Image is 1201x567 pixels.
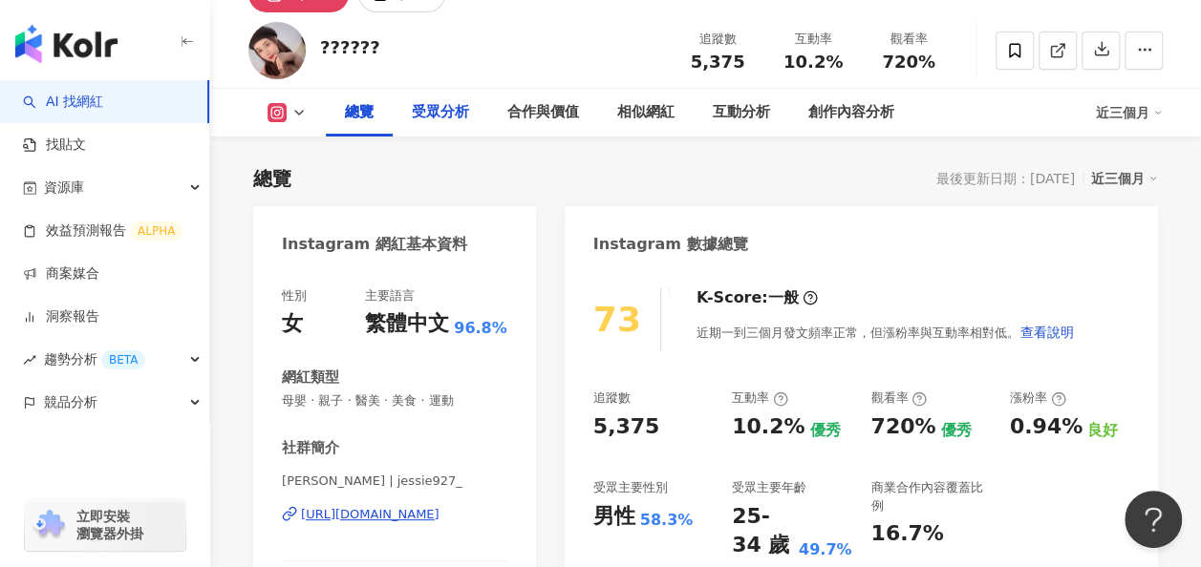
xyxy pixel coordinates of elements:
a: 效益預測報告ALPHA [23,221,182,241]
div: 男性 [593,502,635,532]
div: 受眾主要年齡 [732,479,806,496]
span: 96.8% [454,318,507,339]
span: 資源庫 [44,166,84,209]
div: 互動分析 [713,101,770,124]
div: 優秀 [809,420,840,441]
span: 立即安裝 瀏覽器外掛 [76,508,143,542]
div: 相似網紅 [617,101,675,124]
div: 商業合作內容覆蓋比例 [870,479,990,514]
span: 競品分析 [44,381,97,424]
div: 近期一到三個月發文頻率正常，但漲粉率與互動率相對低。 [697,313,1075,351]
div: 繁體中文 [365,309,449,339]
div: Instagram 數據總覽 [593,234,748,255]
a: 找貼文 [23,136,86,155]
span: 母嬰 · 親子 · 醫美 · 美食 · 運動 [282,392,507,409]
div: 創作內容分析 [808,101,894,124]
span: 查看說明 [1020,325,1074,340]
div: 總覽 [345,101,374,124]
div: 良好 [1087,420,1118,441]
div: BETA [101,350,145,369]
img: KOL Avatar [248,22,306,79]
div: Instagram 網紅基本資料 [282,234,467,255]
img: chrome extension [31,510,68,540]
div: 0.94% [1010,412,1083,442]
span: 720% [882,52,935,72]
div: 10.2% [732,412,804,442]
div: 25-34 歲 [732,502,794,561]
span: 10.2% [783,52,843,72]
div: 網紅類型 [282,367,339,388]
div: 一般 [768,287,799,308]
a: [URL][DOMAIN_NAME] [282,506,507,523]
div: 16.7% [870,519,943,549]
div: 49.7% [799,539,852,560]
div: ?????? [320,35,380,59]
span: [PERSON_NAME] | jessie927_ [282,472,507,490]
button: 查看說明 [1019,313,1075,351]
a: chrome extension立即安裝 瀏覽器外掛 [25,499,185,551]
iframe: Help Scout Beacon - Open [1125,491,1182,548]
div: 5,375 [593,412,660,442]
div: 合作與價值 [507,101,579,124]
span: rise [23,353,36,367]
div: 追蹤數 [593,389,631,407]
div: 720% [870,412,935,442]
div: 最後更新日期：[DATE] [936,171,1075,186]
div: 女 [282,309,303,339]
div: 優秀 [940,420,971,441]
div: K-Score : [697,287,818,308]
a: 商案媒合 [23,264,99,283]
div: 總覽 [253,165,291,192]
a: searchAI 找網紅 [23,93,103,112]
div: [URL][DOMAIN_NAME] [301,506,440,523]
div: 性別 [282,287,307,304]
div: 漲粉率 [1010,389,1066,407]
span: 5,375 [691,52,745,72]
div: 近三個月 [1091,166,1158,191]
span: 趨勢分析 [44,338,145,381]
div: 社群簡介 [282,438,339,458]
div: 主要語言 [365,287,415,304]
div: 受眾分析 [412,101,469,124]
a: 洞察報告 [23,307,99,326]
div: 73 [593,300,641,339]
div: 觀看率 [870,389,927,407]
img: logo [15,25,118,63]
div: 觀看率 [872,30,945,49]
div: 追蹤數 [681,30,754,49]
div: 58.3% [640,510,694,531]
div: 受眾主要性別 [593,479,668,496]
div: 互動率 [777,30,849,49]
div: 互動率 [732,389,788,407]
div: 近三個月 [1096,97,1163,128]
